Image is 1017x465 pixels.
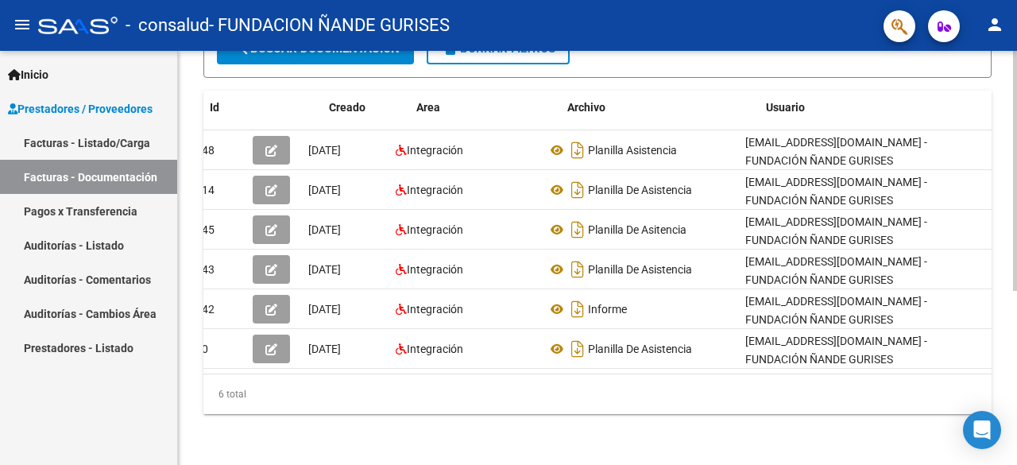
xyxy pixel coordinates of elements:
span: [EMAIL_ADDRESS][DOMAIN_NAME] - FUNDACIÓN ÑANDE GURISES [745,136,927,167]
span: - FUNDACION ÑANDE GURISES [209,8,450,43]
span: Usuario [766,101,805,114]
datatable-header-cell: Id [203,91,267,125]
i: Descargar documento [567,336,588,362]
span: Planilla De Asistencia [588,263,692,276]
span: [DATE] [308,144,341,157]
span: [EMAIL_ADDRESS][DOMAIN_NAME] - FUNDACIÓN ÑANDE GURISES [745,176,927,207]
span: [DATE] [308,263,341,276]
mat-icon: menu [13,15,32,34]
span: Integración [407,144,463,157]
span: Area [416,101,440,114]
i: Descargar documento [567,257,588,282]
datatable-header-cell: Usuario [760,91,998,125]
span: [EMAIL_ADDRESS][DOMAIN_NAME] - FUNDACIÓN ÑANDE GURISES [745,255,927,286]
div: Open Intercom Messenger [963,411,1001,449]
span: [EMAIL_ADDRESS][DOMAIN_NAME] - FUNDACIÓN ÑANDE GURISES [745,215,927,246]
datatable-header-cell: Creado [323,91,410,125]
span: - consalud [126,8,209,43]
span: Informe [588,303,627,316]
span: [EMAIL_ADDRESS][DOMAIN_NAME] - FUNDACIÓN ÑANDE GURISES [745,295,927,326]
span: [DATE] [308,303,341,316]
span: [DATE] [308,184,341,196]
i: Descargar documento [567,296,588,322]
span: [DATE] [308,343,341,355]
i: Descargar documento [567,217,588,242]
span: Integración [407,184,463,196]
span: Prestadores / Proveedores [8,100,153,118]
datatable-header-cell: Area [410,91,561,125]
span: [DATE] [308,223,341,236]
span: Archivo [567,101,605,114]
span: [EMAIL_ADDRESS][DOMAIN_NAME] - FUNDACIÓN ÑANDE GURISES [745,335,927,366]
span: Integración [407,263,463,276]
span: Integración [407,223,463,236]
span: Borrar Filtros [441,41,555,56]
div: 6 total [203,374,992,414]
span: Creado [329,101,365,114]
span: Integración [407,303,463,316]
span: Integración [407,343,463,355]
span: Planilla De Asistencia [588,343,692,355]
datatable-header-cell: Archivo [561,91,760,125]
span: Planilla De Asitencia [588,223,686,236]
span: Planilla De Asistencia [588,184,692,196]
i: Descargar documento [567,177,588,203]
mat-icon: person [985,15,1004,34]
span: Id [210,101,219,114]
span: Buscar Documentacion [231,41,400,56]
span: Planilla Asistencia [588,144,677,157]
i: Descargar documento [567,138,588,163]
span: Inicio [8,66,48,83]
